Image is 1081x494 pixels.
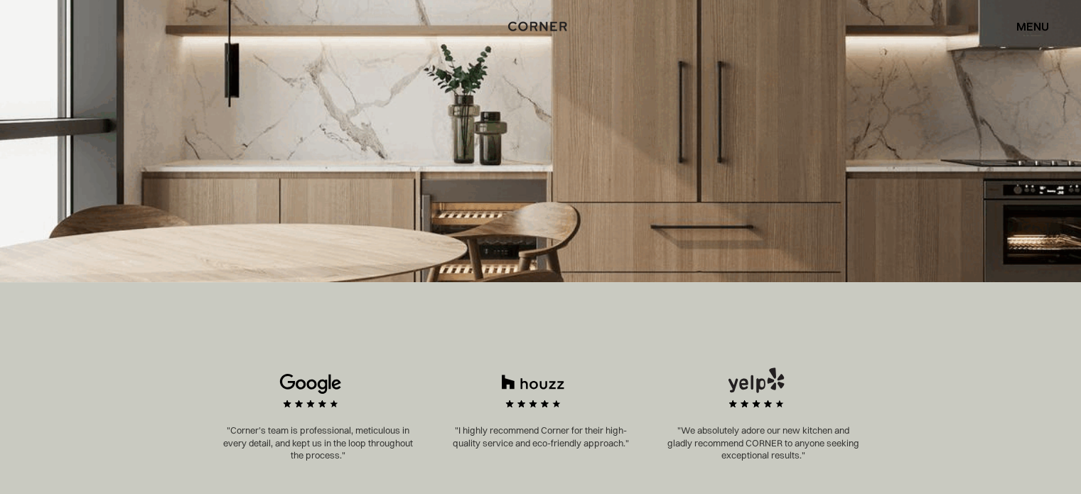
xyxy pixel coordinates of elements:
p: "Corner’s team is professional, meticulous in every detail, and kept us in the loop throughout th... [221,424,415,462]
div: menu [1002,14,1049,38]
div: menu [1016,21,1049,32]
p: "We absolutely adore our new kitchen and gladly recommend CORNER to anyone seeking exceptional re... [666,424,860,462]
a: home [503,17,577,36]
p: "I highly recommend Corner for their high-quality service and eco-friendly approach." [443,424,638,449]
